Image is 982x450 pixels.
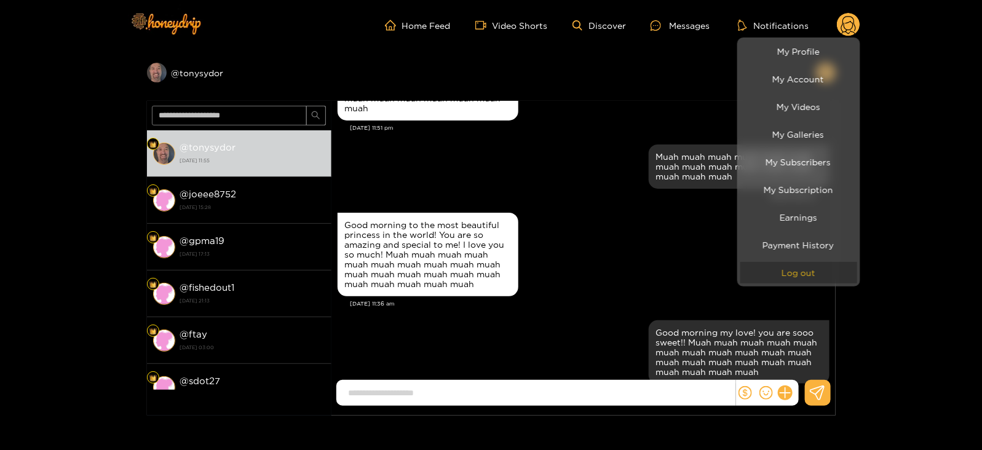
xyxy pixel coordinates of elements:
[740,179,857,200] a: My Subscription
[740,124,857,145] a: My Galleries
[740,96,857,117] a: My Videos
[740,262,857,283] button: Log out
[740,207,857,228] a: Earnings
[740,41,857,62] a: My Profile
[740,234,857,256] a: Payment History
[740,68,857,90] a: My Account
[740,151,857,173] a: My Subscribers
